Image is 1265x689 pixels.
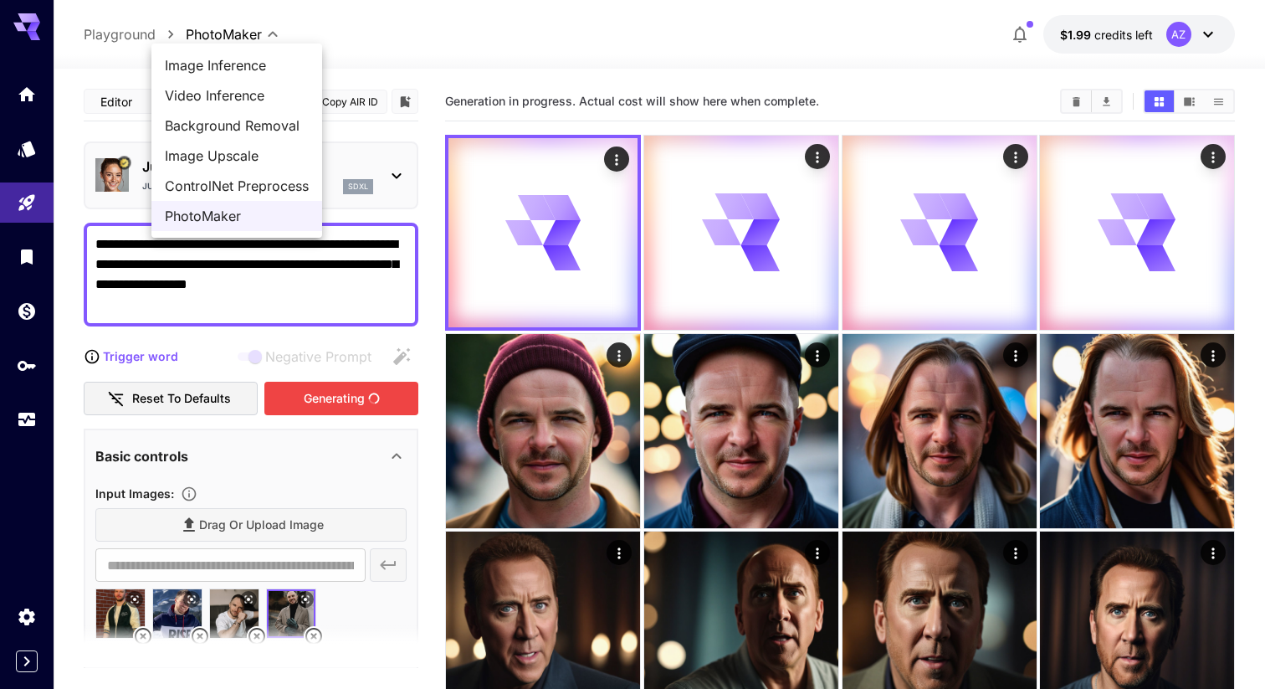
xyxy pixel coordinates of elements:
span: Image Upscale [165,146,309,166]
span: PhotoMaker [165,206,309,226]
span: ControlNet Preprocess [165,176,309,196]
span: Video Inference [165,85,309,105]
span: Background Removal [165,116,309,136]
span: Image Inference [165,55,309,75]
